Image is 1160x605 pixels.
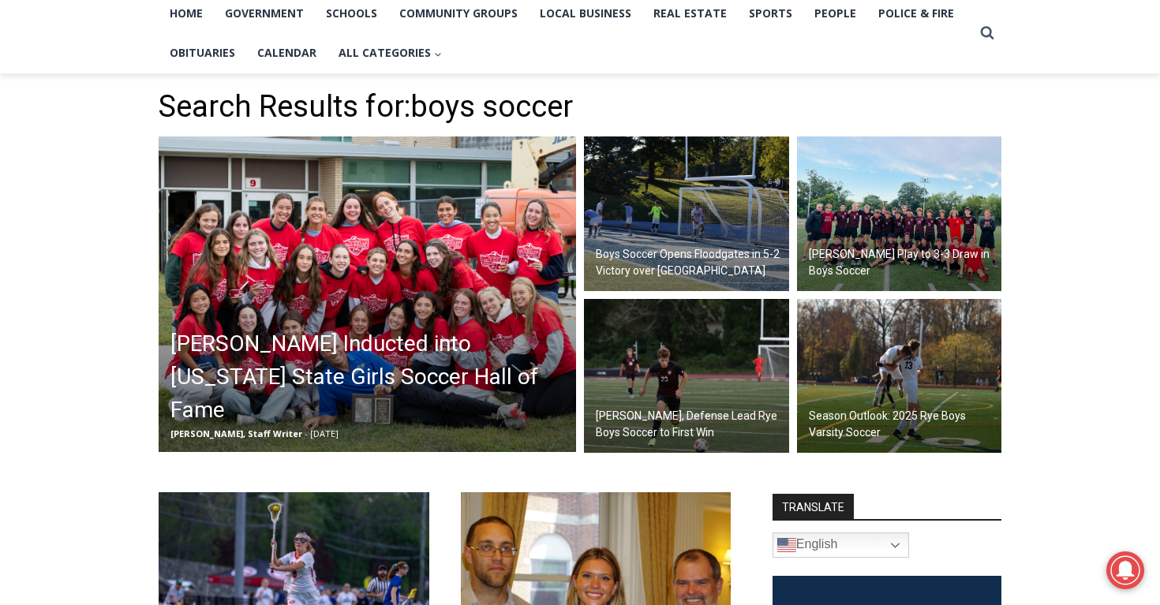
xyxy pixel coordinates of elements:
a: Boys Soccer Opens Floodgates in 5-2 Victory over [GEOGRAPHIC_DATA] [584,136,789,291]
img: (PHOTO: Rye Boys Soccer's Lex Cox (#23) dribbling againt Tappan Zee on Thursday, September 4. Cre... [584,299,789,454]
img: (PHOTO: The 2025 Rye Boys Varsity Soccer team. Contributed.) [797,136,1002,291]
a: Obituaries [159,33,246,73]
a: [PERSON_NAME], Defense Lead Rye Boys Soccer to First Win [584,299,789,454]
a: Intern @ [DOMAIN_NAME] [380,153,765,196]
a: [PERSON_NAME] Play to 3-3 Draw in Boys Soccer [797,136,1002,291]
h2: [PERSON_NAME] Play to 3-3 Draw in Boys Soccer [809,246,998,279]
span: boys soccer [410,89,573,124]
span: Intern @ [DOMAIN_NAME] [413,157,732,192]
a: Calendar [246,33,327,73]
a: Season Outlook: 2025 Rye Boys Varsity Soccer [797,299,1002,454]
h1: Search Results for: [159,89,1001,125]
div: "[PERSON_NAME] and I covered the [DATE] Parade, which was a really eye opening experience as I ha... [399,1,746,153]
h2: Season Outlook: 2025 Rye Boys Varsity Soccer [809,408,998,441]
img: en [777,536,796,555]
strong: TRANSLATE [773,494,854,519]
span: Open Tues. - Sun. [PHONE_NUMBER] [5,162,155,222]
h2: [PERSON_NAME], Defense Lead Rye Boys Soccer to First Win [596,408,785,441]
a: English [773,532,909,558]
img: (PHOTO: Rye Boys Soccer's Connor Dehmer (#25) scored the game-winning goal to help the Garnets de... [584,136,789,291]
h2: Boys Soccer Opens Floodgates in 5-2 Victory over [GEOGRAPHIC_DATA] [596,246,785,279]
h2: [PERSON_NAME] Inducted into [US_STATE] State Girls Soccer Hall of Fame [170,327,572,427]
span: [DATE] [310,428,339,439]
img: (PHOTO: Alex van der Voort and Lex Cox of Rye Boys Varsity Soccer on Thursday, October 31, 2024 f... [797,299,1002,454]
span: [PERSON_NAME], Staff Writer [170,428,302,439]
a: Open Tues. - Sun. [PHONE_NUMBER] [1,159,159,196]
button: Child menu of All Categories [327,33,453,73]
button: View Search Form [973,19,1001,47]
img: (PHOTO: The 2025 Rye Girls Soccer Team surrounding Head Coach Rich Savage after his induction int... [159,136,576,452]
a: [PERSON_NAME] Inducted into [US_STATE] State Girls Soccer Hall of Fame [PERSON_NAME], Staff Write... [159,136,576,452]
div: "the precise, almost orchestrated movements of cutting and assembling sushi and [PERSON_NAME] mak... [162,99,224,189]
span: - [305,428,308,439]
